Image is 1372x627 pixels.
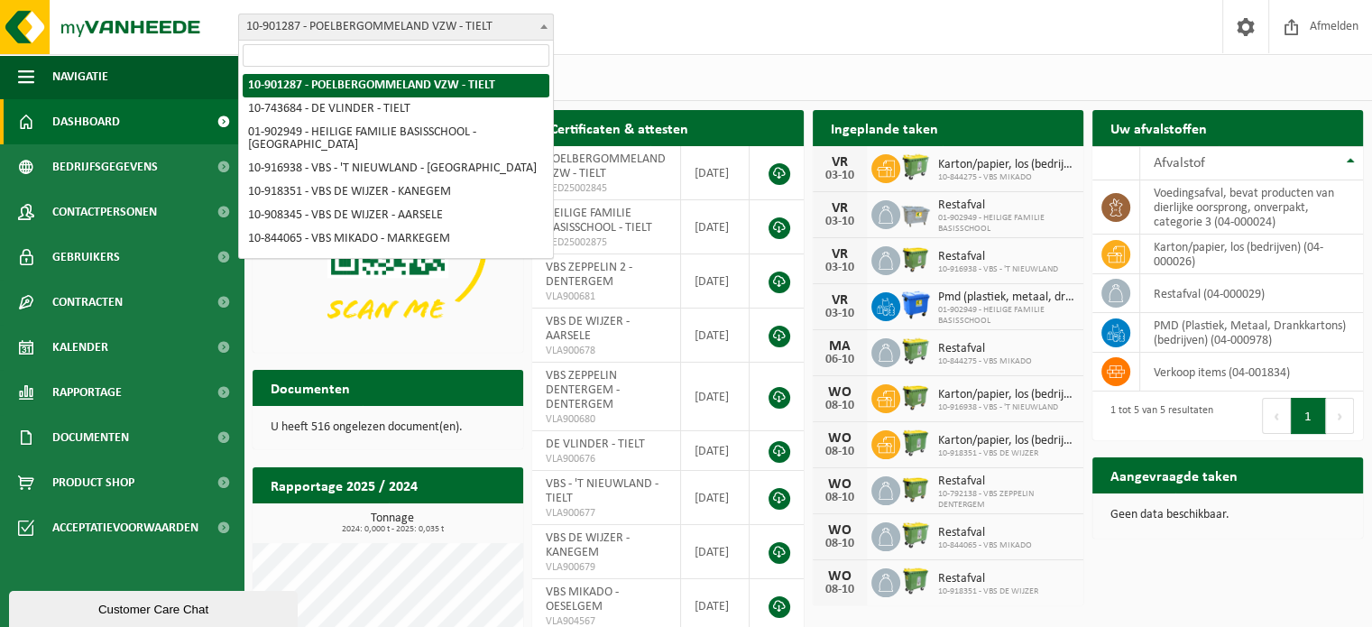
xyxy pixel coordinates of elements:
[546,181,667,196] span: RED25002845
[822,170,858,182] div: 03-10
[52,415,129,460] span: Documenten
[546,477,658,505] span: VBS - 'T NIEUWLAND - TIELT
[938,434,1074,448] span: Karton/papier, los (bedrijven)
[1110,509,1345,521] p: Geen data beschikbaar.
[1101,396,1213,436] div: 1 tot 5 van 5 resultaten
[1262,398,1291,434] button: Previous
[938,198,1074,213] span: Restafval
[822,477,858,492] div: WO
[239,14,553,40] span: 10-901287 - POELBERGOMMELAND VZW - TIELT
[900,244,931,274] img: WB-1100-HPE-GN-50
[681,471,750,525] td: [DATE]
[938,158,1074,172] span: Karton/papier, los (bedrijven)
[243,121,549,157] li: 01-902949 - HEILIGE FAMILIE BASISSCHOOL - [GEOGRAPHIC_DATA]
[938,305,1074,327] span: 01-902949 - HEILIGE FAMILIE BASISSCHOOL
[938,489,1074,511] span: 10-792138 - VBS ZEPPELIN DENTERGEM
[900,290,931,320] img: WB-1100-HPE-BE-01
[938,290,1074,305] span: Pmd (plastiek, metaal, drankkartons) (bedrijven)
[262,525,523,534] span: 2024: 0,000 t - 2025: 0,035 t
[822,538,858,550] div: 08-10
[52,505,198,550] span: Acceptatievoorwaarden
[938,172,1074,183] span: 10-844275 - VBS MIKADO
[822,308,858,320] div: 03-10
[681,525,750,579] td: [DATE]
[546,207,652,235] span: HEILIGE FAMILIE BASISSCHOOL - TIELT
[822,569,858,584] div: WO
[938,250,1058,264] span: Restafval
[243,227,549,251] li: 10-844065 - VBS MIKADO - MARKEGEM
[938,388,1074,402] span: Karton/papier, los (bedrijven)
[681,363,750,431] td: [DATE]
[822,293,858,308] div: VR
[546,506,667,521] span: VLA900677
[900,474,931,504] img: WB-1100-HPE-GN-50
[1140,353,1363,392] td: verkoop items (04-001834)
[822,584,858,596] div: 08-10
[900,336,931,366] img: WB-0660-HPE-GN-50
[243,157,549,180] li: 10-916938 - VBS - 'T NIEUWLAND - [GEOGRAPHIC_DATA]
[52,189,157,235] span: Contactpersonen
[681,431,750,471] td: [DATE]
[243,97,549,121] li: 10-743684 - DE VLINDER - TIELT
[389,503,521,539] a: Bekijk rapportage
[822,262,858,274] div: 03-10
[52,54,108,99] span: Navigatie
[822,385,858,400] div: WO
[822,492,858,504] div: 08-10
[900,566,931,596] img: WB-0770-HPE-GN-50
[262,512,523,534] h3: Tonnage
[822,446,858,458] div: 08-10
[822,354,858,366] div: 06-10
[546,315,630,343] span: VBS DE WIJZER - AARSELE
[546,586,619,613] span: VBS MIKADO - OESELGEM
[681,254,750,309] td: [DATE]
[253,370,368,405] h2: Documenten
[822,201,858,216] div: VR
[9,587,301,627] iframe: chat widget
[1291,398,1326,434] button: 1
[52,325,108,370] span: Kalender
[1140,274,1363,313] td: restafval (04-000029)
[546,152,666,180] span: POELBERGOMMELAND VZW - TIELT
[546,369,620,411] span: VBS ZEPPELIN DENTERGEM - DENTERGEM
[938,402,1074,413] span: 10-916938 - VBS - 'T NIEUWLAND
[243,251,549,274] li: 10-844275 - VBS MIKADO - OESELGEM
[900,382,931,412] img: WB-1100-HPE-GN-50
[546,452,667,466] span: VLA900676
[1140,180,1363,235] td: voedingsafval, bevat producten van dierlijke oorsprong, onverpakt, categorie 3 (04-000024)
[938,264,1058,275] span: 10-916938 - VBS - 'T NIEUWLAND
[938,586,1038,597] span: 10-918351 - VBS DE WIJZER
[546,412,667,427] span: VLA900680
[900,152,931,182] img: WB-0660-HPE-GN-50
[546,438,645,451] span: DE VLINDER - TIELT
[546,235,667,250] span: RED25002875
[822,400,858,412] div: 08-10
[243,180,549,204] li: 10-918351 - VBS DE WIJZER - KANEGEM
[243,204,549,227] li: 10-908345 - VBS DE WIJZER - AARSELE
[52,235,120,280] span: Gebruikers
[822,431,858,446] div: WO
[253,467,436,503] h2: Rapportage 2025 / 2024
[938,356,1032,367] span: 10-844275 - VBS MIKADO
[681,146,750,200] td: [DATE]
[52,99,120,144] span: Dashboard
[822,155,858,170] div: VR
[1092,457,1256,493] h2: Aangevraagde taken
[822,216,858,228] div: 03-10
[822,523,858,538] div: WO
[681,309,750,363] td: [DATE]
[1154,156,1205,171] span: Afvalstof
[271,421,505,434] p: U heeft 516 ongelezen document(en).
[546,531,630,559] span: VBS DE WIJZER - KANEGEM
[938,572,1038,586] span: Restafval
[681,200,750,254] td: [DATE]
[822,339,858,354] div: MA
[1092,110,1225,145] h2: Uw afvalstoffen
[938,475,1074,489] span: Restafval
[238,14,554,41] span: 10-901287 - POELBERGOMMELAND VZW - TIELT
[1140,313,1363,353] td: PMD (Plastiek, Metaal, Drankkartons) (bedrijven) (04-000978)
[532,110,706,145] h2: Certificaten & attesten
[243,74,549,97] li: 10-901287 - POELBERGOMMELAND VZW - TIELT
[822,247,858,262] div: VR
